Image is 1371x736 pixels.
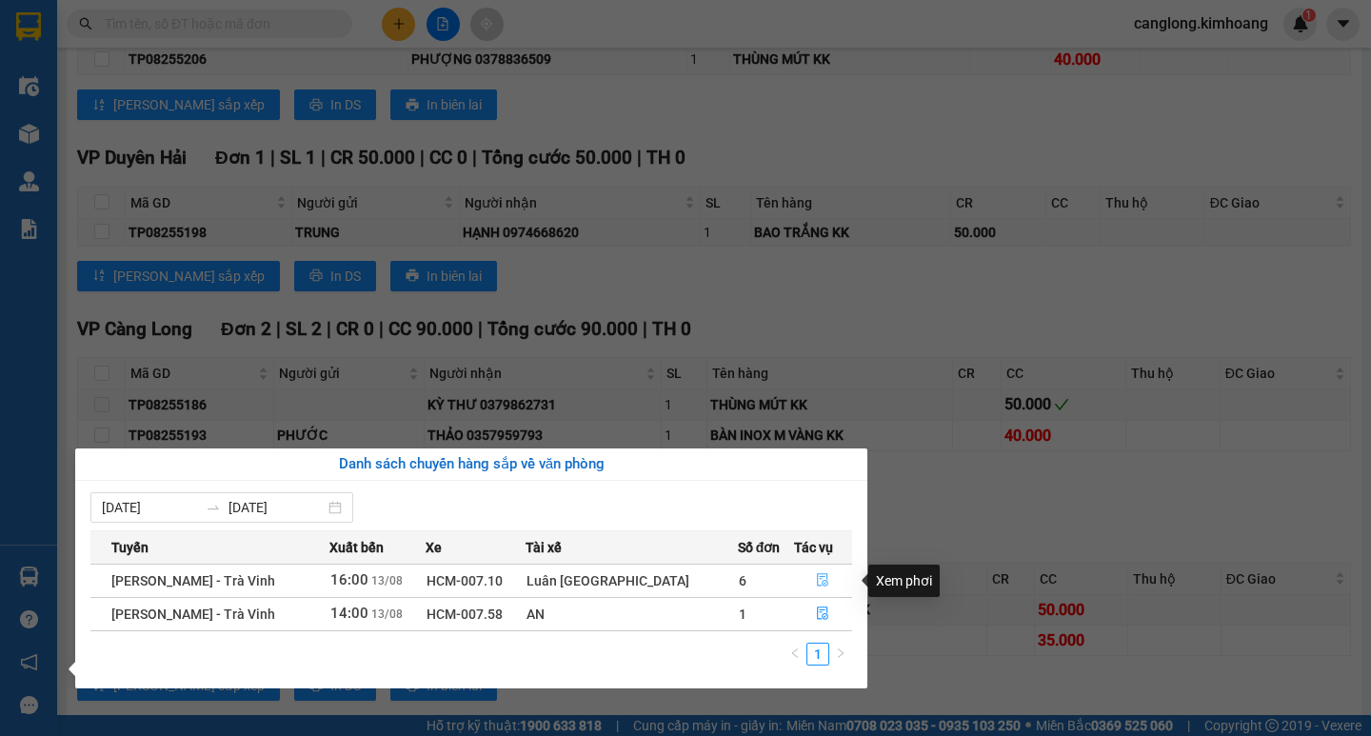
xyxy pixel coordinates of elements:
span: Số đơn [738,537,781,558]
span: [PERSON_NAME] - Trà Vinh [111,573,275,588]
span: Tuyến [111,537,149,558]
span: Tài xế [526,537,562,558]
span: HCM-007.58 [427,607,503,622]
span: Tác vụ [794,537,833,558]
span: HCM-007.10 [427,573,503,588]
button: file-done [795,566,852,596]
span: left [789,647,801,659]
span: 14:00 [330,605,368,622]
span: [PERSON_NAME] - Trà Vinh [111,607,275,622]
input: Đến ngày [228,497,325,518]
span: 6 [739,573,746,588]
span: Xuất bến [329,537,384,558]
button: file-done [795,599,852,629]
span: 1 [739,607,746,622]
div: AN [527,604,737,625]
span: to [206,500,221,515]
span: file-done [816,607,829,622]
span: Xe [426,537,442,558]
span: 13/08 [371,607,403,621]
input: Từ ngày [102,497,198,518]
span: right [835,647,846,659]
div: Luân [GEOGRAPHIC_DATA] [527,570,737,591]
button: left [784,643,806,666]
li: Next Page [829,643,852,666]
span: 16:00 [330,571,368,588]
li: 1 [806,643,829,666]
span: file-done [816,573,829,588]
button: right [829,643,852,666]
span: swap-right [206,500,221,515]
span: 13/08 [371,574,403,587]
div: Xem phơi [868,565,940,597]
a: 1 [807,644,828,665]
li: Previous Page [784,643,806,666]
div: Danh sách chuyến hàng sắp về văn phòng [90,453,852,476]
